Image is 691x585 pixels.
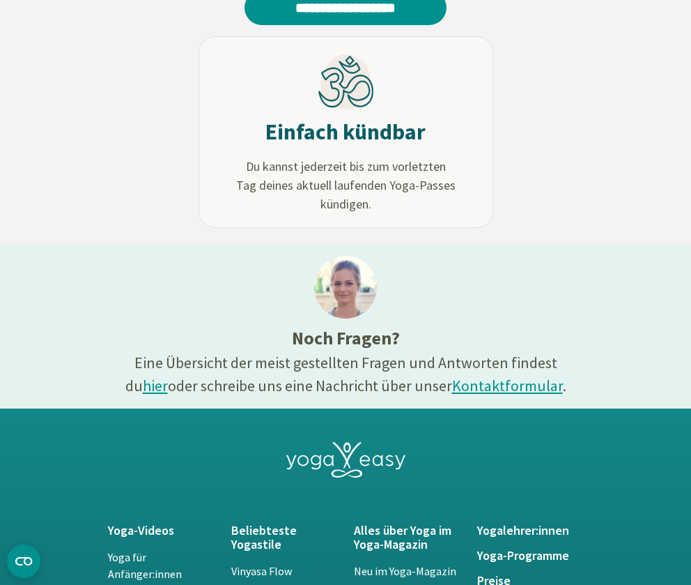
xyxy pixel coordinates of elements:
a: Vinyasa Flow [231,564,292,578]
h2: Einfach kündbar [265,118,426,146]
h3: Noch Fragen? [114,324,577,351]
a: Yogalehrer:innen [477,524,584,538]
a: Yoga-Programme [477,549,584,563]
a: Alles über Yoga im Yoga-Magazin [354,524,460,552]
a: Neu im Yoga-Magazin [354,564,456,578]
a: hier [143,376,168,395]
a: Beliebteste Yogastile [231,524,338,552]
img: ines@1x.jpg [314,256,377,319]
button: CMP-Widget öffnen [7,545,40,578]
span: Du kannst jederzeit bis zum vorletzten Tag deines aktuell laufenden Yoga-Passes kündigen. [213,157,479,213]
a: Yoga-Videos [108,524,215,538]
a: Yoga für Anfänger:innen [108,550,182,581]
div: Eine Übersicht der meist gestellten Fragen und Antworten findest du oder schreibe uns eine Nachri... [114,351,577,397]
a: Kontaktformular [452,376,563,395]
